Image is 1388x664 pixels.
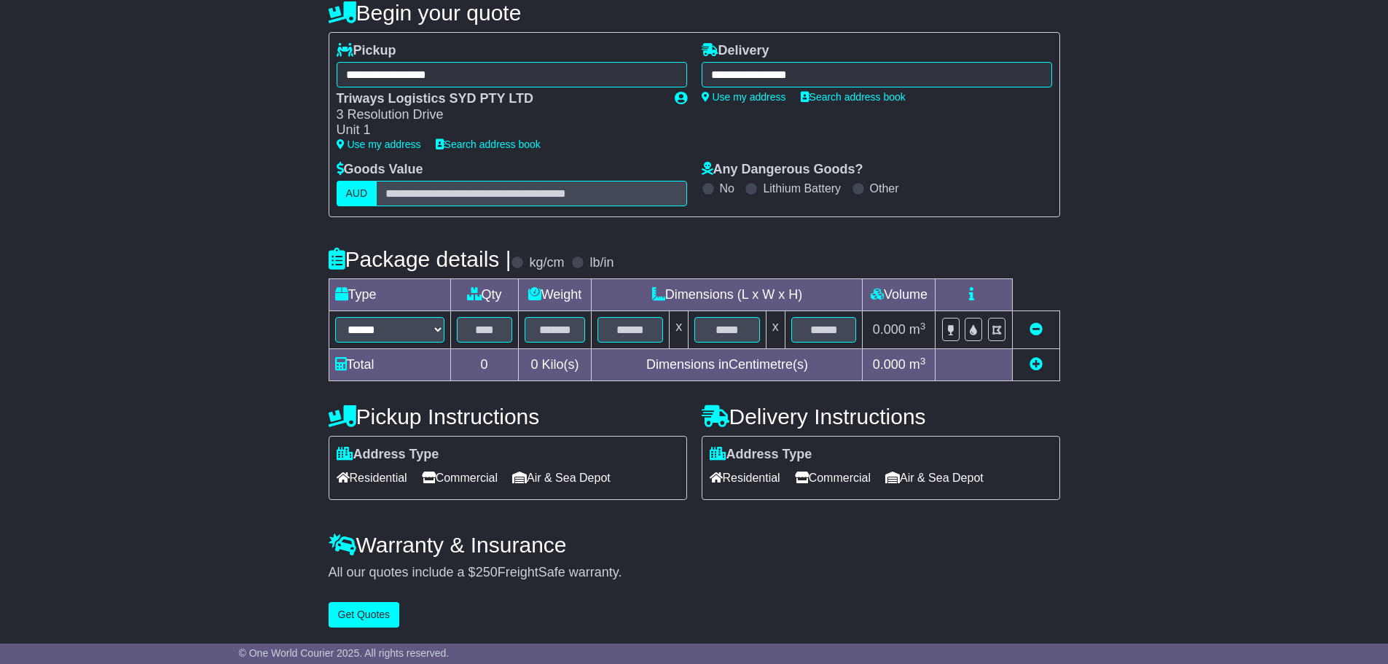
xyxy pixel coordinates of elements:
a: Search address book [801,91,906,103]
label: Pickup [337,43,396,59]
a: Remove this item [1030,322,1043,337]
div: Unit 1 [337,122,660,138]
td: Dimensions (L x W x H) [592,279,863,311]
span: Commercial [422,466,498,489]
td: Volume [863,279,936,311]
sup: 3 [920,356,926,367]
td: Total [329,349,450,381]
span: m [909,357,926,372]
label: lb/in [589,255,613,271]
span: m [909,322,926,337]
h4: Delivery Instructions [702,405,1060,429]
a: Use my address [337,138,421,150]
label: Address Type [337,447,439,463]
td: 0 [450,349,518,381]
span: © One World Courier 2025. All rights reserved. [239,647,450,659]
h4: Pickup Instructions [329,405,687,429]
button: Get Quotes [329,602,400,628]
td: x [670,311,689,349]
span: 0.000 [873,322,906,337]
h4: Begin your quote [329,1,1060,25]
div: All our quotes include a $ FreightSafe warranty. [329,565,1060,581]
span: 0.000 [873,357,906,372]
td: Type [329,279,450,311]
label: Lithium Battery [763,181,841,195]
div: Triways Logistics SYD PTY LTD [337,91,660,107]
label: Other [870,181,899,195]
td: Qty [450,279,518,311]
a: Use my address [702,91,786,103]
a: Add new item [1030,357,1043,372]
label: Delivery [702,43,769,59]
label: kg/cm [529,255,564,271]
span: Commercial [795,466,871,489]
label: Any Dangerous Goods? [702,162,863,178]
h4: Package details | [329,247,511,271]
span: Residential [710,466,780,489]
td: Kilo(s) [518,349,592,381]
td: Dimensions in Centimetre(s) [592,349,863,381]
span: 0 [530,357,538,372]
div: 3 Resolution Drive [337,107,660,123]
label: AUD [337,181,377,206]
h4: Warranty & Insurance [329,533,1060,557]
td: Weight [518,279,592,311]
span: Air & Sea Depot [512,466,611,489]
label: No [720,181,734,195]
span: Residential [337,466,407,489]
span: Air & Sea Depot [885,466,984,489]
label: Address Type [710,447,812,463]
label: Goods Value [337,162,423,178]
td: x [766,311,785,349]
a: Search address book [436,138,541,150]
sup: 3 [920,321,926,332]
span: 250 [476,565,498,579]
